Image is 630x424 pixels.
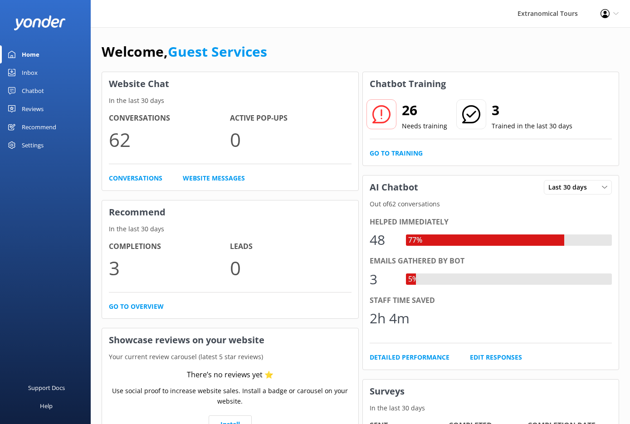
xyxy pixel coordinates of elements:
[14,15,66,30] img: yonder-white-logo.png
[187,369,273,381] div: There’s no reviews yet ⭐
[109,241,230,253] h4: Completions
[109,386,352,406] p: Use social proof to increase website sales. Install a badge or carousel on your website.
[109,253,230,283] p: 3
[102,72,358,96] h3: Website Chat
[230,112,351,124] h4: Active Pop-ups
[230,241,351,253] h4: Leads
[370,352,449,362] a: Detailed Performance
[370,148,423,158] a: Go to Training
[370,295,612,307] div: Staff time saved
[548,182,592,192] span: Last 30 days
[370,229,397,251] div: 48
[363,380,619,403] h3: Surveys
[22,100,44,118] div: Reviews
[40,397,53,415] div: Help
[28,379,65,397] div: Support Docs
[406,234,425,246] div: 77%
[22,118,56,136] div: Recommend
[370,255,612,267] div: Emails gathered by bot
[470,352,522,362] a: Edit Responses
[22,82,44,100] div: Chatbot
[109,173,162,183] a: Conversations
[492,99,572,121] h2: 3
[370,216,612,228] div: Helped immediately
[370,307,410,329] div: 2h 4m
[363,403,619,413] p: In the last 30 days
[109,302,164,312] a: Go to overview
[102,352,358,362] p: Your current review carousel (latest 5 star reviews)
[102,328,358,352] h3: Showcase reviews on your website
[109,124,230,155] p: 62
[22,136,44,154] div: Settings
[406,273,420,285] div: 5%
[102,96,358,106] p: In the last 30 days
[402,121,447,131] p: Needs training
[102,224,358,234] p: In the last 30 days
[230,124,351,155] p: 0
[363,175,425,199] h3: AI Chatbot
[363,72,453,96] h3: Chatbot Training
[102,200,358,224] h3: Recommend
[168,42,267,61] a: Guest Services
[22,45,39,63] div: Home
[109,112,230,124] h4: Conversations
[492,121,572,131] p: Trained in the last 30 days
[183,173,245,183] a: Website Messages
[370,268,397,290] div: 3
[230,253,351,283] p: 0
[363,199,619,209] p: Out of 62 conversations
[402,99,447,121] h2: 26
[102,41,267,63] h1: Welcome,
[22,63,38,82] div: Inbox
